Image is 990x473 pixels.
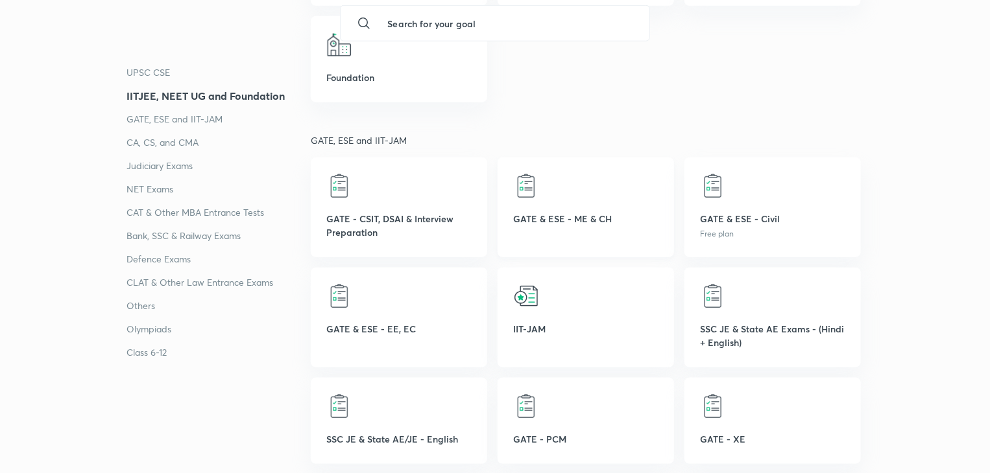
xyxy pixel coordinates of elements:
p: SSC JE & State AE Exams - (Hindi + English) [700,322,845,349]
a: Others [127,298,311,314]
img: GATE & ESE - EE, EC [326,283,352,309]
p: GATE & ESE - EE, EC [326,322,472,336]
p: GATE, ESE and IIT-JAM [311,133,863,147]
img: IIT-JAM [513,283,539,309]
p: GATE - CSIT, DSAI & Interview Preparation [326,212,472,239]
a: CA, CS, and CMA [127,135,311,150]
p: SSC JE & State AE/JE - English [326,432,472,446]
a: NET Exams [127,181,311,197]
a: UPSC CSE [127,65,311,80]
a: Bank, SSC & Railway Exams [127,228,311,244]
img: GATE - PCM [513,393,539,419]
a: Class 6-12 [127,345,311,360]
a: CAT & Other MBA Entrance Tests [127,205,311,220]
p: Foundation [326,71,472,84]
a: CLAT & Other Law Entrance Exams [127,275,311,290]
img: SSC JE & State AE/JE - English [326,393,352,419]
img: GATE - CSIT, DSAI & Interview Preparation [326,173,352,199]
input: Search for your goal [377,6,638,41]
p: GATE - PCM [513,432,658,446]
p: Free plan [700,228,845,240]
a: Judiciary Exams [127,158,311,174]
a: Defence Exams [127,251,311,267]
p: GATE & ESE - Civil [700,212,845,225]
p: IIT-JAM [513,322,658,336]
img: GATE & ESE - Civil [700,173,726,199]
a: GATE, ESE and IIT-JAM [127,111,311,127]
p: GATE - XE [700,432,845,446]
a: Olympiads [127,321,311,337]
a: IITJEE, NEET UG and Foundation [127,88,311,104]
img: SSC JE & State AE Exams - (Hindi + English) [700,283,726,309]
p: GATE & ESE - ME & CH [513,212,658,225]
img: Foundation [326,32,352,58]
img: GATE & ESE - ME & CH [513,173,539,199]
img: GATE - XE [700,393,726,419]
